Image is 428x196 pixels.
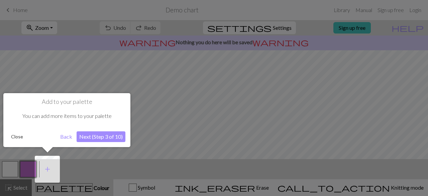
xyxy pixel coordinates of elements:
div: You can add more items to your palette [8,106,125,126]
button: Next (Step 3 of 10) [77,131,125,142]
button: Back [58,131,75,142]
h1: Add to your palette [8,98,125,106]
button: Close [8,132,26,142]
div: Add to your palette [3,93,130,147]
